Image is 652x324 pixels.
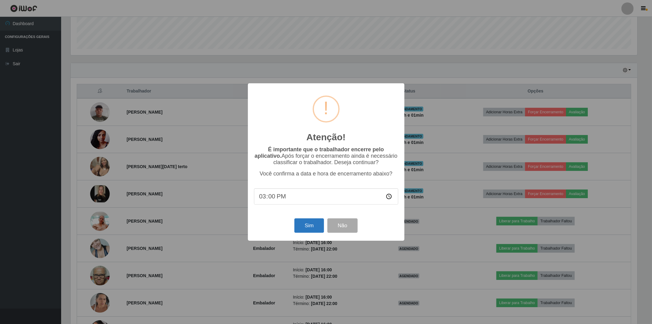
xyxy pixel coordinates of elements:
[306,132,345,143] h2: Atenção!
[254,146,398,166] p: Após forçar o encerramento ainda é necessário classificar o trabalhador. Deseja continuar?
[327,218,358,233] button: Não
[254,171,398,177] p: Você confirma a data e hora de encerramento abaixo?
[294,218,324,233] button: Sim
[255,146,384,159] b: É importante que o trabalhador encerre pelo aplicativo.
